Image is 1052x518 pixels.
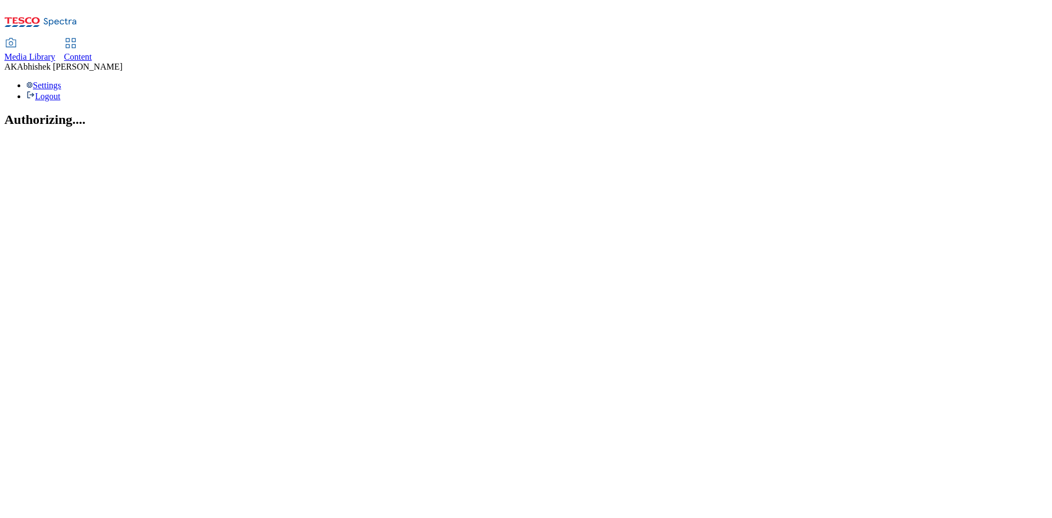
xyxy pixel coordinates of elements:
h2: Authorizing.... [4,112,1048,127]
span: AK [4,62,17,71]
a: Content [64,39,92,62]
span: Content [64,52,92,61]
span: Media Library [4,52,55,61]
a: Settings [26,81,61,90]
span: Abhishek [PERSON_NAME] [17,62,122,71]
a: Logout [26,92,60,101]
a: Media Library [4,39,55,62]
